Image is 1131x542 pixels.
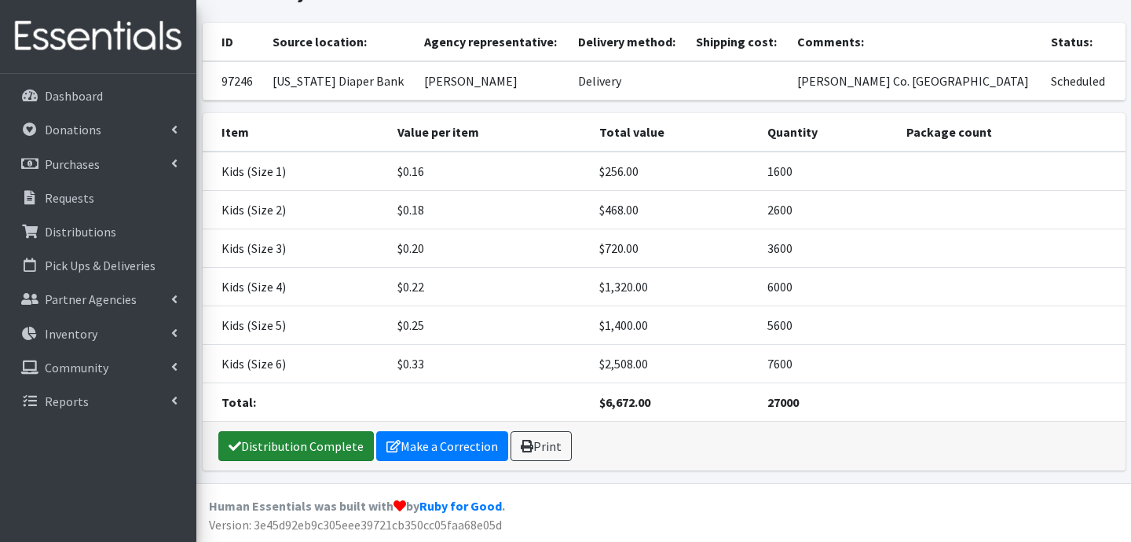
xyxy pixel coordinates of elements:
[203,191,389,229] td: Kids (Size 2)
[758,113,896,152] th: Quantity
[45,88,103,104] p: Dashboard
[45,190,94,206] p: Requests
[419,498,502,514] a: Ruby for Good
[1041,23,1126,61] th: Status:
[686,23,788,61] th: Shipping cost:
[209,498,505,514] strong: Human Essentials was built with by .
[203,306,389,345] td: Kids (Size 5)
[6,148,190,180] a: Purchases
[388,306,590,345] td: $0.25
[590,113,759,152] th: Total value
[6,10,190,63] img: HumanEssentials
[758,268,896,306] td: 6000
[590,229,759,268] td: $720.00
[203,268,389,306] td: Kids (Size 4)
[788,23,1041,61] th: Comments:
[203,61,263,101] td: 97246
[263,23,415,61] th: Source location:
[45,326,97,342] p: Inventory
[569,23,686,61] th: Delivery method:
[45,122,101,137] p: Donations
[758,229,896,268] td: 3600
[569,61,686,101] td: Delivery
[758,306,896,345] td: 5600
[376,431,508,461] a: Make a Correction
[203,152,389,191] td: Kids (Size 1)
[6,284,190,315] a: Partner Agencies
[6,250,190,281] a: Pick Ups & Deliveries
[6,318,190,350] a: Inventory
[203,23,263,61] th: ID
[767,394,799,410] strong: 27000
[388,229,590,268] td: $0.20
[6,80,190,112] a: Dashboard
[415,23,569,61] th: Agency representative:
[45,394,89,409] p: Reports
[388,113,590,152] th: Value per item
[758,152,896,191] td: 1600
[758,345,896,383] td: 7600
[203,345,389,383] td: Kids (Size 6)
[218,431,374,461] a: Distribution Complete
[388,152,590,191] td: $0.16
[203,113,389,152] th: Item
[45,224,116,240] p: Distributions
[590,268,759,306] td: $1,320.00
[788,61,1041,101] td: [PERSON_NAME] Co. [GEOGRAPHIC_DATA]
[590,345,759,383] td: $2,508.00
[758,191,896,229] td: 2600
[388,345,590,383] td: $0.33
[388,268,590,306] td: $0.22
[599,394,650,410] strong: $6,672.00
[511,431,572,461] a: Print
[388,191,590,229] td: $0.18
[203,229,389,268] td: Kids (Size 3)
[45,156,100,172] p: Purchases
[415,61,569,101] td: [PERSON_NAME]
[590,306,759,345] td: $1,400.00
[45,258,156,273] p: Pick Ups & Deliveries
[6,386,190,417] a: Reports
[6,114,190,145] a: Donations
[263,61,415,101] td: [US_STATE] Diaper Bank
[45,291,137,307] p: Partner Agencies
[1041,61,1126,101] td: Scheduled
[590,152,759,191] td: $256.00
[209,517,502,533] span: Version: 3e45d92eb9c305eee39721cb350cc05faa68e05d
[6,182,190,214] a: Requests
[6,352,190,383] a: Community
[45,360,108,375] p: Community
[6,216,190,247] a: Distributions
[590,191,759,229] td: $468.00
[897,113,1126,152] th: Package count
[221,394,256,410] strong: Total:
